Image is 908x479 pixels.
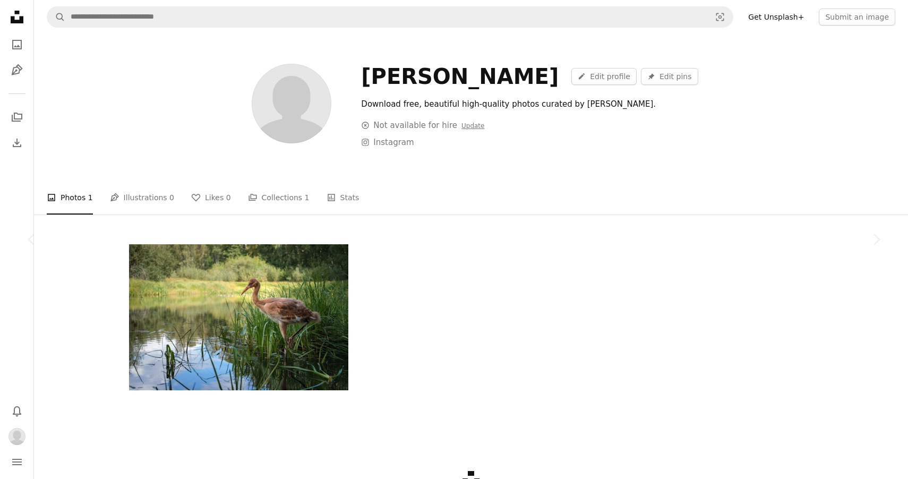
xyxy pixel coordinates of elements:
[361,64,559,89] div: [PERSON_NAME]
[248,181,310,215] a: Collections 1
[641,68,698,85] button: Edit pins
[571,68,637,85] a: Edit profile
[129,312,348,322] a: View the photo by Alexandra Taraskina
[129,244,348,390] img: photo-1756324611197-60a9ea5ae3c5
[6,34,28,55] a: Photos
[305,192,310,203] span: 1
[110,181,174,215] a: Illustrations 0
[6,107,28,128] a: Collections
[169,192,174,203] span: 0
[226,192,231,203] span: 0
[8,428,25,445] img: Avatar of user Alexandra Taraskina
[844,189,908,290] div: Next
[191,181,231,215] a: Likes 0
[742,8,810,25] a: Get Unsplash+
[252,64,331,143] img: Avatar of user Alexandra Taraskina
[6,132,28,153] a: Download History
[361,119,484,132] div: Not available for hire
[6,59,28,81] a: Illustrations
[47,6,733,28] form: Find visuals sitewide
[361,138,414,147] a: Instagram
[327,181,359,215] a: Stats
[6,400,28,422] button: Notifications
[707,7,733,27] button: Visual search
[819,8,895,25] button: Submit an image
[6,426,28,447] button: Profile
[47,7,65,27] button: Search Unsplash
[361,98,677,110] div: Download free, beautiful high-quality photos curated by [PERSON_NAME].
[6,451,28,473] button: Menu
[461,122,484,130] a: Update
